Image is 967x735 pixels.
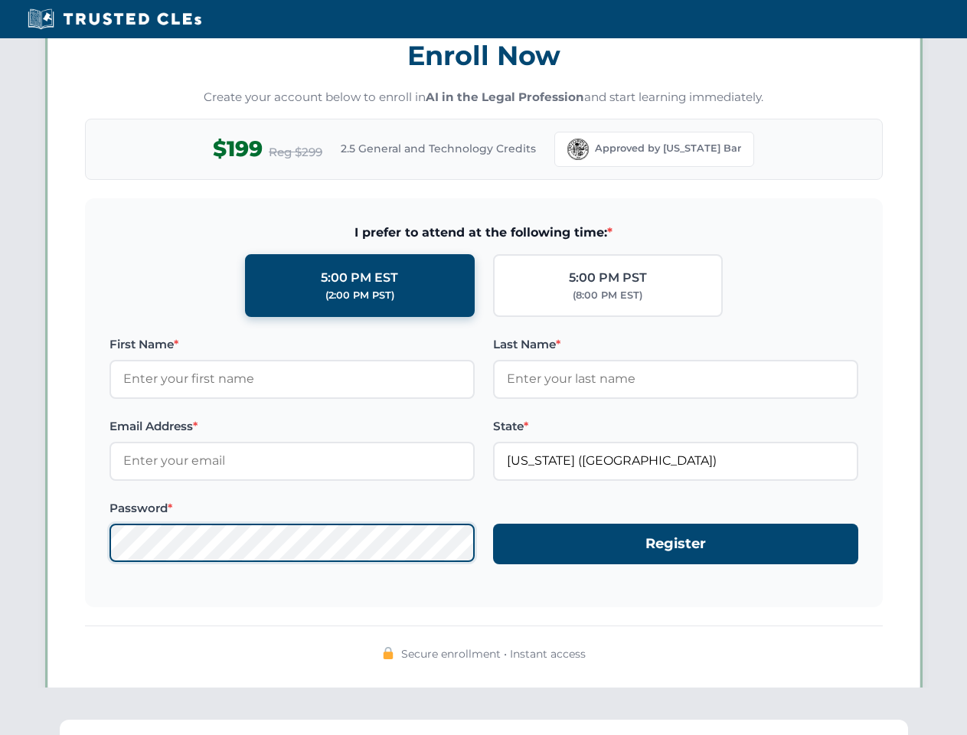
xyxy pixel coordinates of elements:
[493,442,858,480] input: Florida (FL)
[269,143,322,162] span: Reg $299
[573,288,642,303] div: (8:00 PM EST)
[401,645,586,662] span: Secure enrollment • Instant access
[493,360,858,398] input: Enter your last name
[426,90,584,104] strong: AI in the Legal Profession
[321,268,398,288] div: 5:00 PM EST
[109,499,475,518] label: Password
[341,140,536,157] span: 2.5 General and Technology Credits
[595,141,741,156] span: Approved by [US_STATE] Bar
[85,89,883,106] p: Create your account below to enroll in and start learning immediately.
[109,223,858,243] span: I prefer to attend at the following time:
[85,31,883,80] h3: Enroll Now
[109,360,475,398] input: Enter your first name
[213,132,263,166] span: $199
[382,647,394,659] img: 🔒
[567,139,589,160] img: Florida Bar
[325,288,394,303] div: (2:00 PM PST)
[493,417,858,436] label: State
[493,335,858,354] label: Last Name
[109,417,475,436] label: Email Address
[569,268,647,288] div: 5:00 PM PST
[109,442,475,480] input: Enter your email
[109,335,475,354] label: First Name
[493,524,858,564] button: Register
[23,8,206,31] img: Trusted CLEs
